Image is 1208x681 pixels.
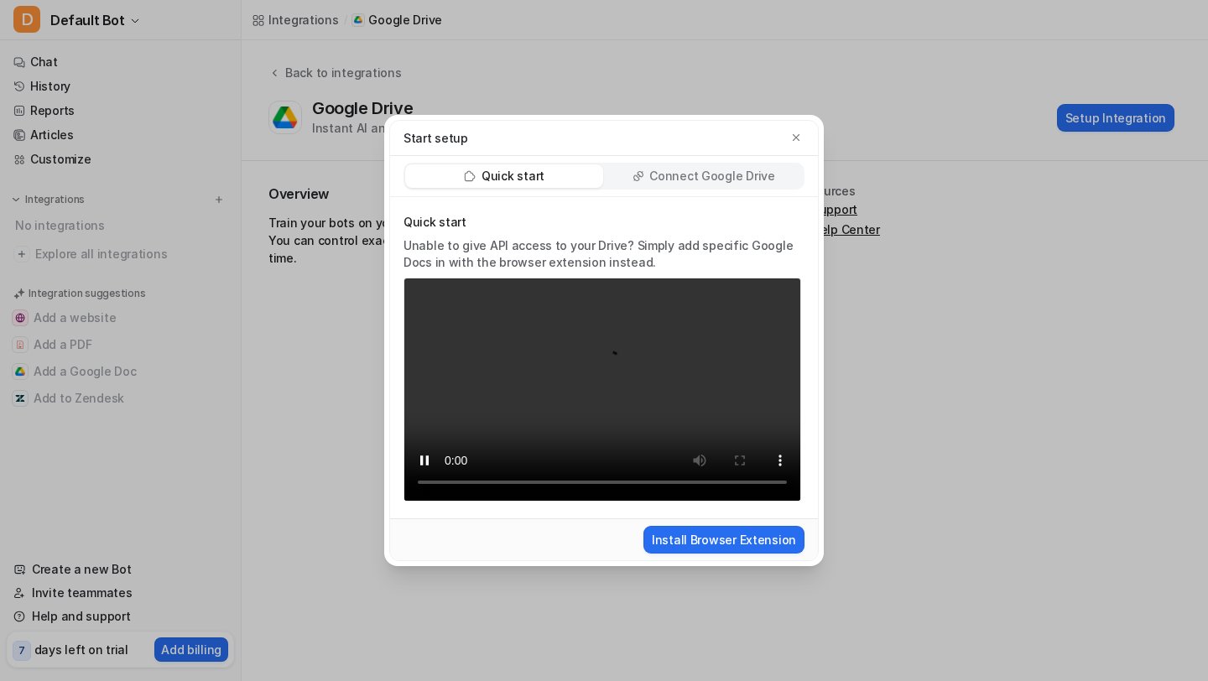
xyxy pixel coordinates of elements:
p: Quick start [482,168,544,185]
button: Install Browser Extension [643,526,804,554]
p: Start setup [404,129,468,147]
p: Connect Google Drive [649,168,774,185]
p: Quick start [404,214,801,231]
video: Your browser does not support the video tag. [404,278,801,502]
p: Unable to give API access to your Drive? Simply add specific Google Docs in with the browser exte... [404,237,801,271]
